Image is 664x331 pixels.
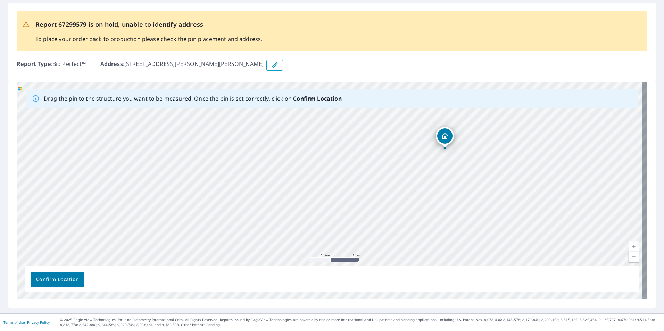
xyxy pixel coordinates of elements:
[17,60,51,68] b: Report Type
[3,320,50,324] p: |
[629,252,639,262] a: Current Level 19, Zoom Out
[100,60,264,71] p: : [STREET_ADDRESS][PERSON_NAME][PERSON_NAME]
[27,320,50,325] a: Privacy Policy
[3,320,25,325] a: Terms of Use
[293,95,341,102] b: Confirm Location
[60,317,661,328] p: © 2025 Eagle View Technologies, Inc. and Pictometry International Corp. All Rights Reserved. Repo...
[629,241,639,252] a: Current Level 19, Zoom In
[31,272,84,287] button: Confirm Location
[44,94,342,103] p: Drag the pin to the structure you want to be measured. Once the pin is set correctly, click on
[36,275,79,284] span: Confirm Location
[17,60,86,71] p: : Bid Perfect™
[436,127,454,148] div: Dropped pin, building 1, Residential property, 189 Laurel Rd Clinton, TN 37716
[35,35,262,43] p: To place your order back to production please check the pin placement and address.
[100,60,123,68] b: Address
[35,20,262,29] p: Report 67299579 is on hold, unable to identify address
